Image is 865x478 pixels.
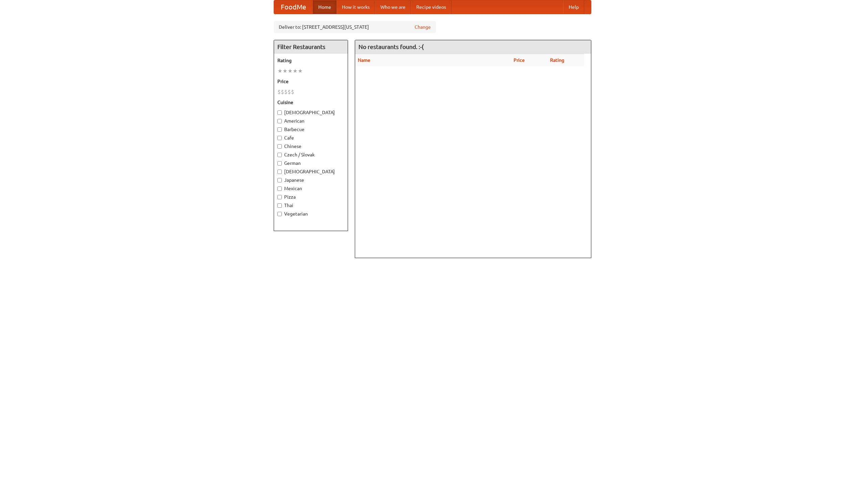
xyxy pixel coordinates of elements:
label: [DEMOGRAPHIC_DATA] [277,168,344,175]
a: Who we are [375,0,411,14]
input: German [277,161,282,166]
li: $ [281,88,284,96]
label: Vegetarian [277,210,344,217]
input: Chinese [277,144,282,149]
label: Pizza [277,194,344,200]
li: ★ [277,67,282,75]
label: Japanese [277,177,344,183]
ng-pluralize: No restaurants found. :-( [359,44,424,50]
input: [DEMOGRAPHIC_DATA] [277,110,282,115]
a: FoodMe [274,0,313,14]
a: Rating [550,57,564,63]
a: Change [415,24,431,30]
input: Pizza [277,195,282,199]
a: Home [313,0,337,14]
h5: Rating [277,57,344,64]
label: American [277,118,344,124]
div: Deliver to: [STREET_ADDRESS][US_STATE] [274,21,436,33]
input: American [277,119,282,123]
li: ★ [293,67,298,75]
li: ★ [298,67,303,75]
label: German [277,160,344,167]
li: $ [291,88,294,96]
a: Help [563,0,584,14]
input: Cafe [277,136,282,140]
label: Chinese [277,143,344,150]
input: Barbecue [277,127,282,132]
li: $ [277,88,281,96]
input: Vegetarian [277,212,282,216]
li: ★ [282,67,288,75]
h4: Filter Restaurants [274,40,348,54]
input: Thai [277,203,282,208]
a: How it works [337,0,375,14]
a: Name [358,57,370,63]
input: Mexican [277,186,282,191]
label: Czech / Slovak [277,151,344,158]
li: ★ [288,67,293,75]
li: $ [284,88,288,96]
li: $ [288,88,291,96]
h5: Price [277,78,344,85]
label: Mexican [277,185,344,192]
input: Japanese [277,178,282,182]
label: Thai [277,202,344,209]
input: Czech / Slovak [277,153,282,157]
a: Price [514,57,525,63]
input: [DEMOGRAPHIC_DATA] [277,170,282,174]
h5: Cuisine [277,99,344,106]
label: Cafe [277,134,344,141]
label: Barbecue [277,126,344,133]
label: [DEMOGRAPHIC_DATA] [277,109,344,116]
a: Recipe videos [411,0,451,14]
